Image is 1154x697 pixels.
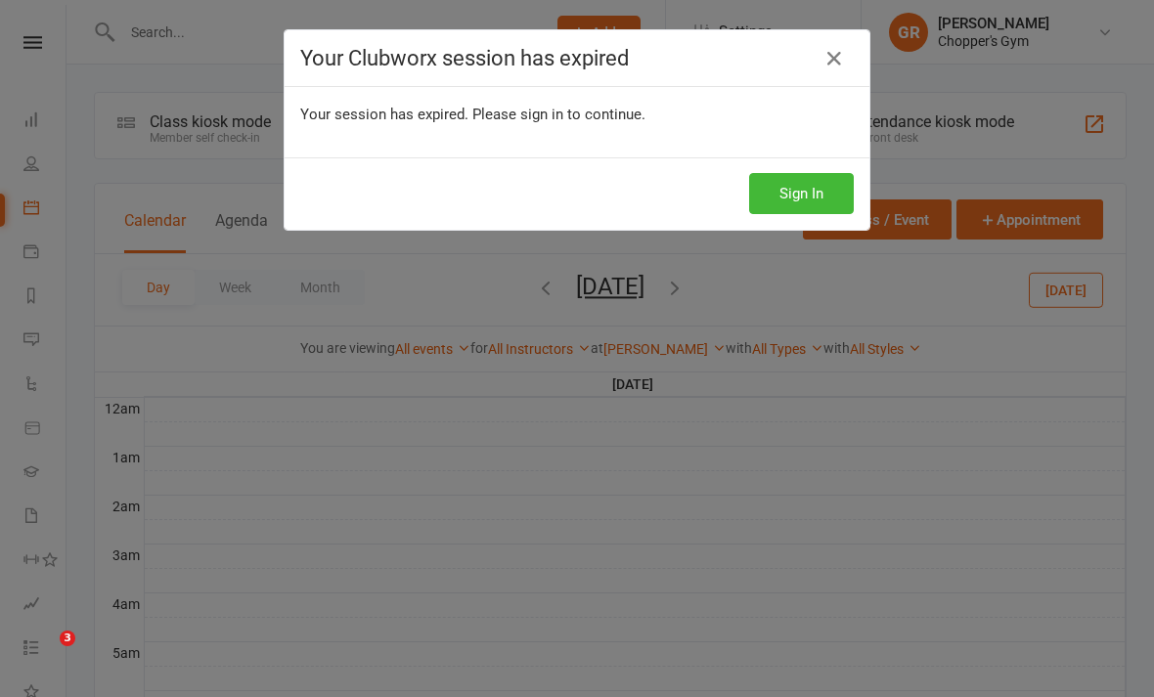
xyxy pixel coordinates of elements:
h4: Your Clubworx session has expired [300,46,854,70]
span: Your session has expired. Please sign in to continue. [300,106,645,123]
button: Sign In [749,173,854,214]
span: 3 [60,631,75,646]
a: Close [819,43,850,74]
iframe: Intercom live chat [20,631,67,677]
